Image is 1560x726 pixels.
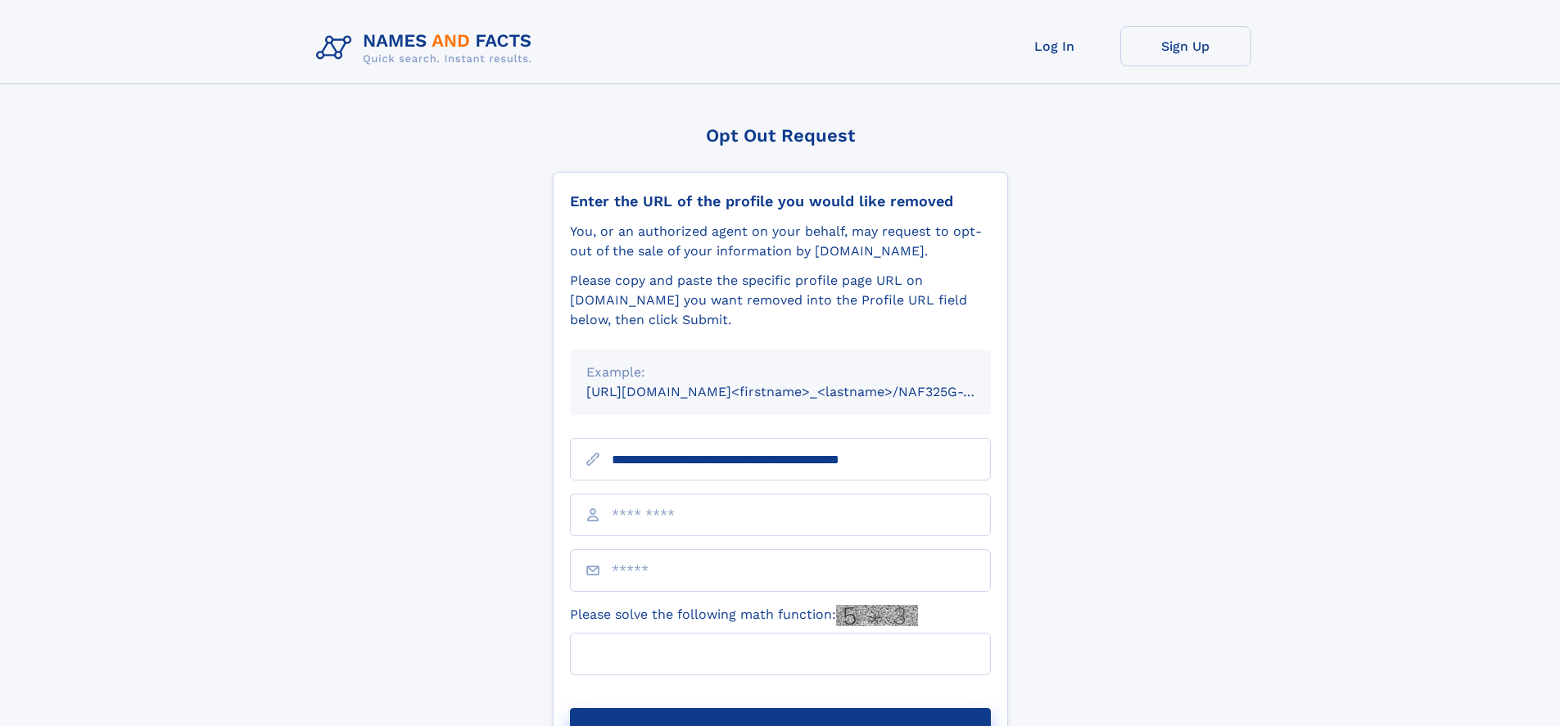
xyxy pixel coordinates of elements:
a: Sign Up [1120,26,1251,66]
div: Enter the URL of the profile you would like removed [570,192,991,210]
a: Log In [989,26,1120,66]
img: Logo Names and Facts [310,26,545,70]
div: You, or an authorized agent on your behalf, may request to opt-out of the sale of your informatio... [570,222,991,261]
div: Opt Out Request [553,125,1008,146]
label: Please solve the following math function: [570,605,918,626]
small: [URL][DOMAIN_NAME]<firstname>_<lastname>/NAF325G-xxxxxxxx [586,384,1022,399]
div: Please copy and paste the specific profile page URL on [DOMAIN_NAME] you want removed into the Pr... [570,271,991,330]
div: Example: [586,363,974,382]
